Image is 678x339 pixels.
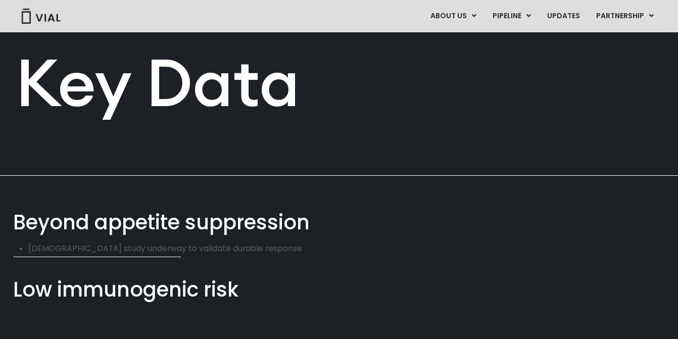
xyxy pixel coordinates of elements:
[21,9,61,24] img: Vial Logo
[16,50,662,115] h2: Key Data
[28,244,315,274] li: [DEMOGRAPHIC_DATA] study underway to validate durable response through maintenance of weight loss...
[13,275,665,304] div: Low immunogenic risk
[485,8,539,25] a: PIPELINEMenu Toggle
[13,208,665,236] div: Beyond appetite suppression
[422,8,484,25] a: ABOUT USMenu Toggle
[539,8,588,25] a: UPDATES
[588,8,662,25] a: PARTNERSHIPMenu Toggle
